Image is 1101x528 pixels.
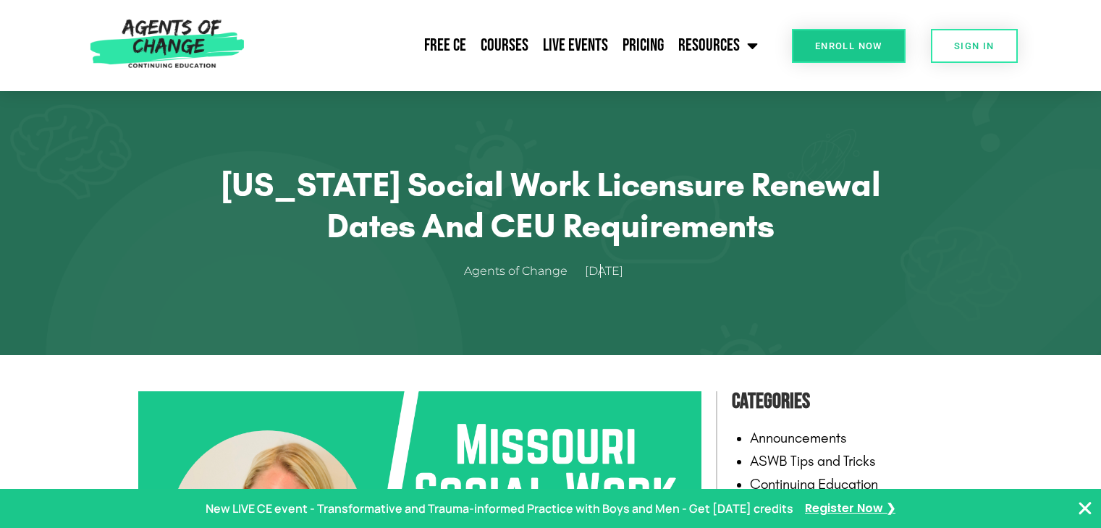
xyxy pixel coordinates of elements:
a: Resources [671,27,765,64]
a: Live Events [536,27,615,64]
nav: Menu [251,27,765,64]
a: Register Now ❯ [805,498,895,519]
a: Continuing Education [750,475,878,493]
button: Close Banner [1076,500,1094,517]
a: SIGN IN [931,29,1018,63]
a: Agents of Change [464,261,582,282]
h4: Categories [732,384,963,419]
span: SIGN IN [954,41,995,51]
p: New LIVE CE event - Transformative and Trauma-informed Practice with Boys and Men - Get [DATE] cr... [206,498,793,519]
a: [DATE] [585,261,638,282]
a: ASWB Tips and Tricks [750,452,876,469]
span: Agents of Change [464,261,568,282]
a: Free CE [417,27,473,64]
h1: [US_STATE] Social Work Licensure Renewal Dates and CEU Requirements [174,164,927,246]
a: Courses [473,27,536,64]
a: Enroll Now [792,29,906,63]
a: Pricing [615,27,671,64]
span: Enroll Now [815,41,882,51]
a: Announcements [750,429,847,446]
time: [DATE] [585,264,623,278]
